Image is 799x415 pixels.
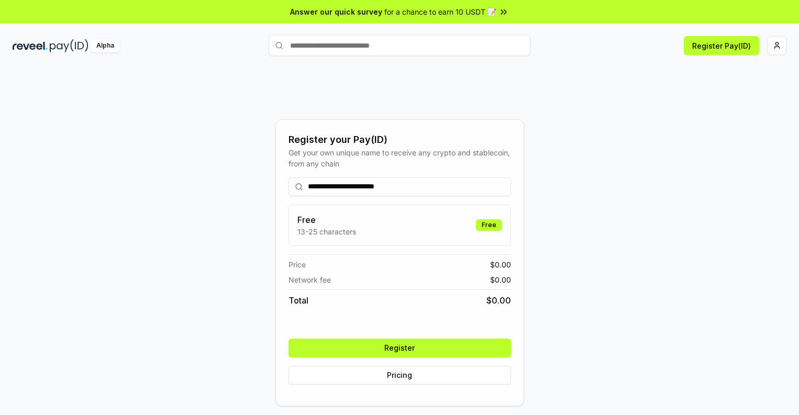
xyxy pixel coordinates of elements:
[288,147,511,169] div: Get your own unique name to receive any crypto and stablecoin, from any chain
[490,259,511,270] span: $ 0.00
[684,36,759,55] button: Register Pay(ID)
[13,39,48,52] img: reveel_dark
[91,39,120,52] div: Alpha
[288,366,511,385] button: Pricing
[288,339,511,357] button: Register
[297,214,356,226] h3: Free
[486,294,511,307] span: $ 0.00
[288,259,306,270] span: Price
[50,39,88,52] img: pay_id
[384,6,496,17] span: for a chance to earn 10 USDT 📝
[288,294,308,307] span: Total
[297,226,356,237] p: 13-25 characters
[288,274,331,285] span: Network fee
[490,274,511,285] span: $ 0.00
[476,219,502,231] div: Free
[288,132,511,147] div: Register your Pay(ID)
[290,6,382,17] span: Answer our quick survey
